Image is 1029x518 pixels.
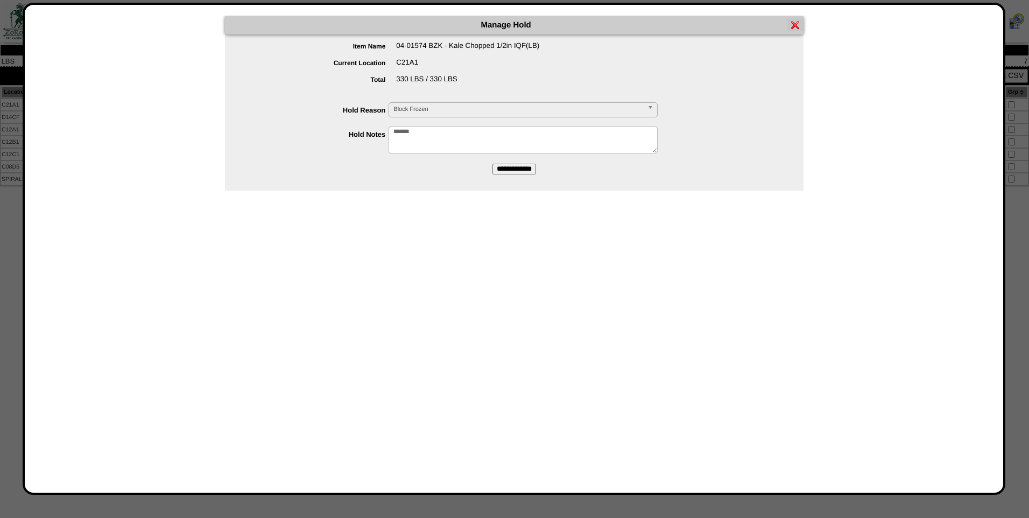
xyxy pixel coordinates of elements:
label: Total [246,76,397,83]
img: error.gif [791,20,800,29]
div: Manage Hold [225,16,804,34]
label: Hold Notes [246,130,389,138]
label: Current Location [246,59,397,67]
label: Hold Reason [246,106,389,114]
div: 04-01574 BZK - Kale Chopped 1/2in IQF(LB) [246,41,804,58]
div: 330 LBS / 330 LBS [246,75,804,92]
div: C21A1 [246,58,804,75]
label: Item Name [246,43,397,50]
span: Block Frozen [393,103,643,116]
